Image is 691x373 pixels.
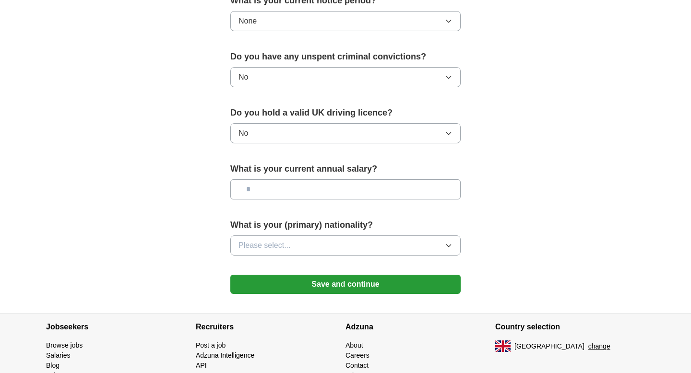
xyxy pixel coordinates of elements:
[230,219,461,232] label: What is your (primary) nationality?
[238,71,248,83] span: No
[230,123,461,143] button: No
[46,341,83,349] a: Browse jobs
[495,314,645,340] h4: Country selection
[196,351,254,359] a: Adzuna Intelligence
[196,341,226,349] a: Post a job
[46,361,60,369] a: Blog
[345,341,363,349] a: About
[230,50,461,63] label: Do you have any unspent criminal convictions?
[230,163,461,175] label: What is your current annual salary?
[230,275,461,294] button: Save and continue
[345,351,369,359] a: Careers
[230,11,461,31] button: None
[238,15,257,27] span: None
[230,235,461,256] button: Please select...
[196,361,207,369] a: API
[514,341,584,351] span: [GEOGRAPHIC_DATA]
[238,240,291,251] span: Please select...
[46,351,71,359] a: Salaries
[230,67,461,87] button: No
[588,341,610,351] button: change
[230,106,461,119] label: Do you hold a valid UK driving licence?
[238,128,248,139] span: No
[495,340,511,352] img: UK flag
[345,361,369,369] a: Contact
